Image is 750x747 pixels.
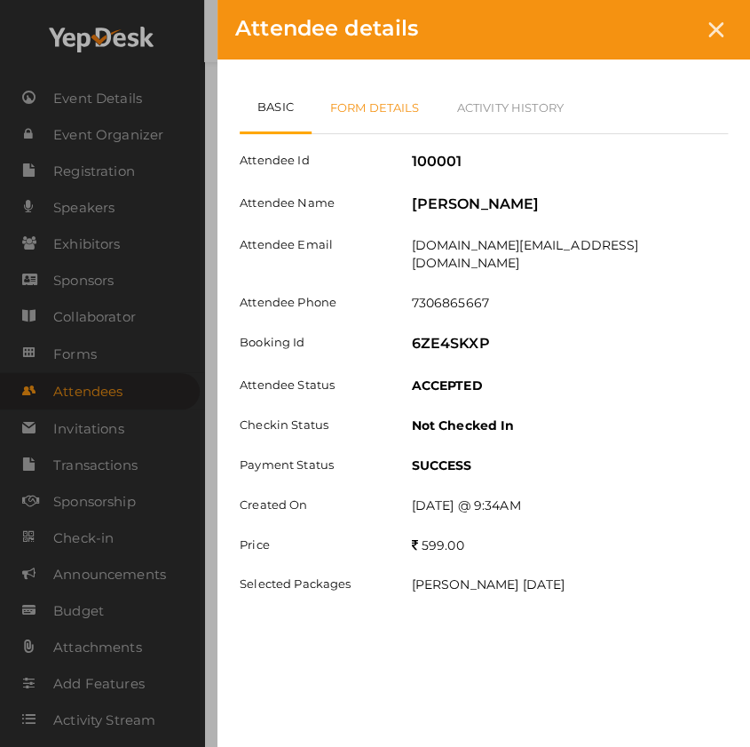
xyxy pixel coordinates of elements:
span: Attendee details [235,15,418,41]
b: SUCCESS [411,457,471,473]
label: 7306865667 [411,294,488,312]
label: Attendee Phone [226,294,398,311]
li: [PERSON_NAME] [DATE] [411,576,728,602]
label: 100001 [411,152,462,172]
label: [DOMAIN_NAME][EMAIL_ADDRESS][DOMAIN_NAME] [411,236,728,272]
b: Not Checked In [411,417,514,433]
label: Selected Packages [226,576,398,592]
a: Activity History [438,82,581,133]
label: Attendee Status [226,377,398,393]
a: Form Details [312,82,438,133]
label: Created On [226,497,398,513]
label: [DATE] @ 9:34AM [411,497,520,514]
label: Booking Id [226,334,398,351]
label: Checkin Status [226,417,398,433]
label: Attendee Email [226,236,398,253]
b: ACCEPTED [411,377,482,393]
label: Attendee Id [226,152,398,169]
div: 599.00 [398,536,741,554]
label: [PERSON_NAME] [411,195,539,215]
a: Basic [240,82,312,134]
label: 6ZE4SKXP [411,334,489,354]
label: Price [226,536,398,553]
label: Payment Status [226,457,398,473]
label: Attendee Name [226,195,398,211]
